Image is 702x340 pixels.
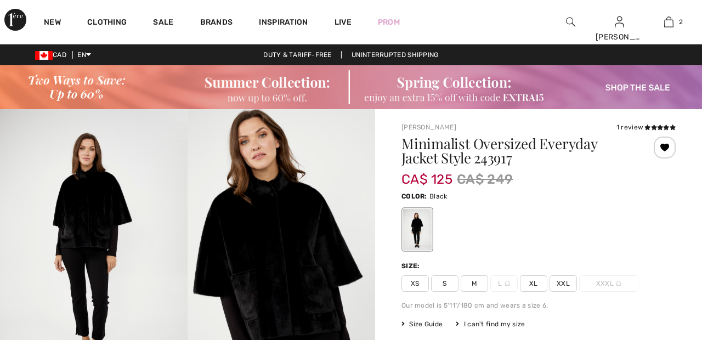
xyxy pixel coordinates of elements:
span: Inspiration [259,18,308,29]
span: S [431,275,458,292]
span: XXL [550,275,577,292]
span: XL [520,275,547,292]
img: search the website [566,15,575,29]
a: Sale [153,18,173,29]
a: New [44,18,61,29]
div: 1 review [616,122,676,132]
a: Brands [200,18,233,29]
img: 1ère Avenue [4,9,26,31]
a: Live [335,16,352,28]
span: Size Guide [401,319,443,329]
span: EN [77,51,91,59]
div: I can't find my size [456,319,525,329]
span: M [461,275,488,292]
span: CA$ 249 [457,169,513,189]
img: My Info [615,15,624,29]
a: [PERSON_NAME] [401,123,456,131]
span: CAD [35,51,71,59]
span: L [490,275,518,292]
span: XS [401,275,429,292]
div: Black [403,209,432,250]
img: My Bag [664,15,673,29]
a: Clothing [87,18,127,29]
div: [PERSON_NAME] [596,31,644,43]
div: Our model is 5'11"/180 cm and wears a size 6. [401,301,676,310]
a: 2 [644,15,693,29]
span: 2 [679,17,683,27]
div: Size: [401,261,422,271]
h1: Minimalist Oversized Everyday Jacket Style 243917 [401,137,630,165]
a: Sign In [615,16,624,27]
img: ring-m.svg [505,281,510,286]
img: ring-m.svg [616,281,621,286]
span: Color: [401,192,427,200]
a: Prom [378,16,400,28]
span: XXXL [579,275,638,292]
span: CA$ 125 [401,161,452,187]
img: Canadian Dollar [35,51,53,60]
span: Black [429,192,448,200]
